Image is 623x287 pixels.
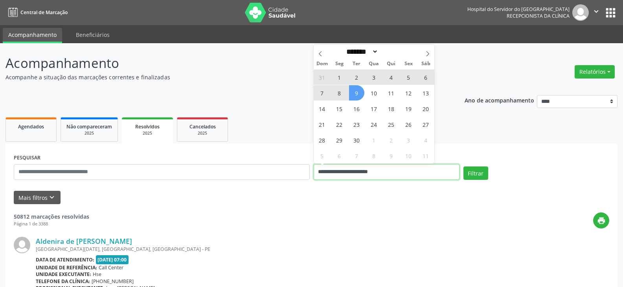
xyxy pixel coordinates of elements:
i: print [597,216,606,225]
span: Outubro 3, 2025 [401,132,416,148]
span: Setembro 6, 2025 [418,69,434,85]
span: Setembro 11, 2025 [384,85,399,101]
span: Setembro 25, 2025 [384,117,399,132]
span: Setembro 1, 2025 [332,69,347,85]
span: Setembro 16, 2025 [349,101,364,116]
span: Setembro 23, 2025 [349,117,364,132]
span: [PHONE_NUMBER] [92,278,134,285]
span: Outubro 6, 2025 [332,148,347,163]
img: img [572,4,589,21]
span: Setembro 30, 2025 [349,132,364,148]
span: Setembro 28, 2025 [314,132,330,148]
a: Acompanhamento [3,28,62,43]
span: Ter [348,61,365,66]
span: Sex [400,61,417,66]
a: Aldenira de [PERSON_NAME] [36,237,132,245]
strong: 50812 marcações resolvidas [14,213,89,220]
span: Setembro 26, 2025 [401,117,416,132]
span: Dom [314,61,331,66]
p: Ano de acompanhamento [465,95,534,105]
span: Call Center [99,264,123,271]
span: Outubro 4, 2025 [418,132,434,148]
b: Telefone da clínica: [36,278,90,285]
button: Filtrar [463,166,488,180]
span: Setembro 21, 2025 [314,117,330,132]
i:  [592,7,601,16]
div: 2025 [183,130,222,136]
span: Agendados [18,123,44,130]
a: Beneficiários [70,28,115,42]
span: Central de Marcação [20,9,68,16]
span: Setembro 5, 2025 [401,69,416,85]
span: Cancelados [189,123,216,130]
span: Outubro 11, 2025 [418,148,434,163]
span: Setembro 4, 2025 [384,69,399,85]
span: Outubro 10, 2025 [401,148,416,163]
label: PESQUISAR [14,152,40,164]
span: Setembro 22, 2025 [332,117,347,132]
span: Outubro 5, 2025 [314,148,330,163]
button: apps [604,6,617,20]
span: Setembro 24, 2025 [366,117,382,132]
span: Outubro 7, 2025 [349,148,364,163]
span: Setembro 12, 2025 [401,85,416,101]
b: Unidade de referência: [36,264,97,271]
span: Sáb [417,61,434,66]
span: Setembro 13, 2025 [418,85,434,101]
span: Setembro 17, 2025 [366,101,382,116]
p: Acompanhe a situação das marcações correntes e finalizadas [6,73,434,81]
span: Setembro 18, 2025 [384,101,399,116]
span: Setembro 15, 2025 [332,101,347,116]
span: Outubro 8, 2025 [366,148,382,163]
span: Hse [93,271,101,278]
p: Acompanhamento [6,53,434,73]
button: Relatórios [575,65,615,79]
span: Resolvidos [135,123,160,130]
a: Central de Marcação [6,6,68,19]
i: keyboard_arrow_down [48,193,56,202]
span: Recepcionista da clínica [507,13,570,19]
span: Setembro 8, 2025 [332,85,347,101]
span: Qui [382,61,400,66]
span: Outubro 9, 2025 [384,148,399,163]
div: [GEOGRAPHIC_DATA][DATE], [GEOGRAPHIC_DATA], [GEOGRAPHIC_DATA] - PE [36,246,609,252]
span: Setembro 9, 2025 [349,85,364,101]
span: Setembro 10, 2025 [366,85,382,101]
span: Seg [331,61,348,66]
span: Setembro 19, 2025 [401,101,416,116]
span: Setembro 20, 2025 [418,101,434,116]
span: Setembro 27, 2025 [418,117,434,132]
div: 2025 [66,130,112,136]
span: Outubro 1, 2025 [366,132,382,148]
button:  [589,4,604,21]
span: Outubro 2, 2025 [384,132,399,148]
div: Página 1 de 3388 [14,221,89,227]
span: Setembro 2, 2025 [349,69,364,85]
span: Não compareceram [66,123,112,130]
b: Unidade executante: [36,271,91,278]
span: Setembro 3, 2025 [366,69,382,85]
button: print [593,212,609,229]
button: Mais filtroskeyboard_arrow_down [14,191,61,205]
span: Qua [365,61,382,66]
span: [DATE] 07:00 [96,255,129,264]
span: Agosto 31, 2025 [314,69,330,85]
span: Setembro 29, 2025 [332,132,347,148]
div: 2025 [127,130,167,136]
img: img [14,237,30,253]
select: Month [344,48,379,56]
span: Setembro 14, 2025 [314,101,330,116]
div: Hospital do Servidor do [GEOGRAPHIC_DATA] [467,6,570,13]
b: Data de atendimento: [36,256,94,263]
span: Setembro 7, 2025 [314,85,330,101]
